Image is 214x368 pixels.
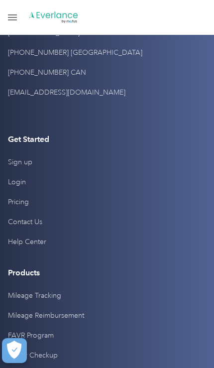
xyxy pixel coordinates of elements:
h4: Products [8,268,40,278]
a: Sign up [8,152,32,172]
button: Cookies Settings [2,338,27,363]
a: FAVR Program [8,326,54,346]
a: Help Center [8,232,46,252]
a: [PHONE_NUMBER] CAN [8,63,86,83]
a: Mileage Reimbursement [8,306,84,326]
a: Driver Checkup [8,346,58,366]
a: Mileage Tracking [8,286,61,306]
a: Login [8,172,26,192]
a: [PHONE_NUMBER] [GEOGRAPHIC_DATA] [8,43,142,63]
h4: Get Started [8,134,49,144]
a: [EMAIL_ADDRESS][DOMAIN_NAME] [8,83,125,103]
a: Contact Us [8,212,42,232]
a: Pricing [8,192,29,212]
